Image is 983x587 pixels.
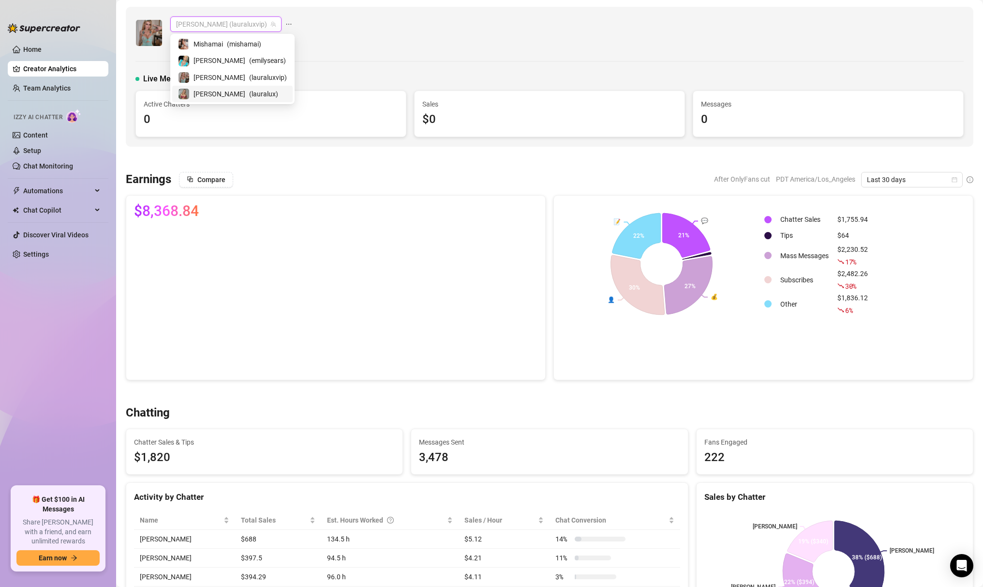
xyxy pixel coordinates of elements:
[704,491,965,504] div: Sales by Chatter
[837,244,868,267] div: $2,230.52
[16,518,100,546] span: Share [PERSON_NAME] with a friend, and earn unlimited rewards
[143,73,224,85] span: Live Metrics (last hour)
[144,99,398,109] span: Active Chatters
[134,549,235,568] td: [PERSON_NAME]
[179,56,189,66] img: Emily
[711,293,718,300] text: 💰
[837,293,868,316] div: $1,836.12
[134,530,235,549] td: [PERSON_NAME]
[194,89,245,99] span: [PERSON_NAME]
[14,113,62,122] span: Izzy AI Chatter
[845,281,856,291] span: 30 %
[419,437,680,448] span: Messages Sent
[701,217,708,224] text: 💬
[140,515,222,525] span: Name
[327,515,445,525] div: Est. Hours Worked
[227,39,261,49] span: ( mishamai )
[285,16,292,32] span: ellipsis
[235,549,322,568] td: $397.5
[950,554,973,577] div: Open Intercom Messenger
[555,572,571,582] span: 3 %
[126,405,170,421] h3: Chatting
[23,46,42,53] a: Home
[776,172,855,186] span: PDT America/Los_Angeles
[16,550,100,566] button: Earn nowarrow-right
[179,39,189,49] img: Mishamai
[555,553,571,563] span: 11 %
[701,110,955,129] div: 0
[752,523,797,530] text: [PERSON_NAME]
[321,568,459,587] td: 96.0 h
[144,110,398,129] div: 0
[837,307,844,313] span: fall
[555,534,571,544] span: 14 %
[776,228,833,243] td: Tips
[249,89,278,99] span: ( lauralux )
[23,202,92,218] span: Chat Copilot
[23,131,48,139] a: Content
[837,230,868,241] div: $64
[194,39,223,49] span: Mishamai
[23,183,92,199] span: Automations
[134,511,235,530] th: Name
[776,244,833,267] td: Mass Messages
[39,554,67,562] span: Earn now
[134,568,235,587] td: [PERSON_NAME]
[241,515,308,525] span: Total Sales
[867,172,957,187] span: Last 30 days
[136,20,162,46] img: Laura
[134,437,395,448] span: Chatter Sales & Tips
[837,282,844,289] span: fall
[235,568,322,587] td: $394.29
[422,110,677,129] div: $0
[8,23,80,33] img: logo-BBDzfeDw.svg
[179,172,233,187] button: Compare
[23,84,71,92] a: Team Analytics
[459,549,550,568] td: $4.21
[176,17,276,31] span: Laura (lauraluxvip)
[321,549,459,568] td: 94.5 h
[235,530,322,549] td: $688
[459,568,550,587] td: $4.11
[701,99,955,109] span: Messages
[194,72,245,83] span: [PERSON_NAME]
[23,162,73,170] a: Chat Monitoring
[837,268,868,292] div: $2,482.26
[321,530,459,549] td: 134.5 h
[776,293,833,316] td: Other
[270,21,276,27] span: team
[890,547,934,554] text: [PERSON_NAME]
[776,212,833,227] td: Chatter Sales
[704,437,965,448] span: Fans Engaged
[71,555,77,561] span: arrow-right
[16,495,100,514] span: 🎁 Get $100 in AI Messages
[23,231,89,239] a: Discover Viral Videos
[23,147,41,154] a: Setup
[235,511,322,530] th: Total Sales
[126,172,171,187] h3: Earnings
[952,177,957,183] span: calendar
[967,176,973,183] span: info-circle
[23,250,49,258] a: Settings
[134,203,199,219] span: $8,368.84
[23,61,101,77] a: Creator Analytics
[464,515,536,525] span: Sales / Hour
[179,89,189,99] img: Laura
[249,55,286,66] span: ( emilysears )
[837,258,844,265] span: fall
[134,448,395,467] span: $1,820
[134,491,680,504] div: Activity by Chatter
[249,72,287,83] span: ( lauraluxvip )
[714,172,770,186] span: After OnlyFans cut
[845,257,856,266] span: 17 %
[608,296,615,303] text: 👤
[550,511,680,530] th: Chat Conversion
[614,218,621,225] text: 📝
[422,99,677,109] span: Sales
[555,515,666,525] span: Chat Conversion
[419,448,680,467] div: 3,478
[13,187,20,195] span: thunderbolt
[704,448,965,467] div: 222
[845,306,852,315] span: 6 %
[837,214,868,225] div: $1,755.94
